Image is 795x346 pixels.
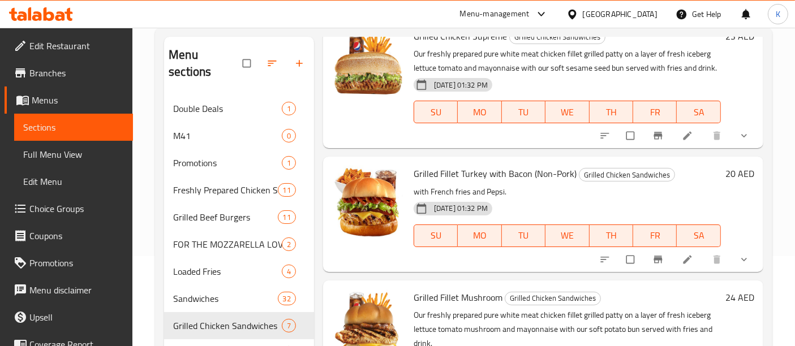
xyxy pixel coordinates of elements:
div: Menu-management [460,7,530,21]
span: WE [550,104,585,120]
span: TU [506,227,541,244]
span: MO [462,227,497,244]
div: FOR THE MOZZARELLA LOVERS [173,237,282,251]
a: Upsell [5,304,133,331]
span: Freshly Prepared Chicken Sandwiches [173,183,277,197]
button: SA [677,224,720,247]
span: SA [681,104,716,120]
div: Freshly Prepared Chicken Sandwiches11 [164,176,314,204]
span: Menus [32,93,124,107]
div: items [282,129,296,142]
div: Double Deals1 [164,95,314,122]
button: WE [545,224,589,247]
div: items [278,210,296,224]
span: Sandwiches [173,292,277,305]
span: Sort sections [260,51,287,76]
button: WE [545,101,589,123]
span: SA [681,227,716,244]
span: Select to update [620,249,643,270]
span: Upsell [29,310,124,324]
div: Double Deals [173,102,282,115]
span: Edit Restaurant [29,39,124,53]
span: Grilled Chicken Sandwiches [505,292,600,305]
h6: 24 AED [725,289,754,305]
a: Branches [5,59,133,86]
a: Sections [14,114,133,141]
button: TH [590,101,633,123]
span: 7 [282,321,295,331]
span: Choice Groups [29,202,124,215]
span: 4 [282,266,295,277]
div: Grilled Chicken Sandwiches [173,319,282,332]
span: Promotions [173,156,282,170]
div: Grilled Beef Burgers11 [164,204,314,231]
button: SU [414,224,458,247]
div: items [282,102,296,115]
button: Add section [287,51,314,76]
span: Grilled Fillet Mushroom [414,289,502,306]
button: TU [502,224,545,247]
button: MO [458,101,501,123]
span: 11 [278,185,295,196]
span: Select all sections [236,53,260,74]
span: Select to update [620,125,643,146]
p: Our freshly prepared pure white meat chicken fillet grilled patty on a layer of fresh iceberg let... [414,47,721,75]
span: SU [419,104,453,120]
div: Grilled Chicken Sandwiches [509,31,605,44]
span: FR [638,227,672,244]
span: Grilled Chicken Sandwiches [579,168,674,181]
span: Promotions [29,256,124,270]
span: WE [550,227,585,244]
svg: Show Choices [738,130,750,141]
div: M410 [164,122,314,149]
button: show more [732,123,759,148]
div: Grilled Chicken Sandwiches [505,292,601,305]
img: Grilled Fillet Turkey with Bacon (Non-Pork) [332,166,405,238]
button: show more [732,247,759,272]
div: items [278,292,296,305]
button: sort-choices [592,247,620,272]
button: TU [502,101,545,123]
span: Coupons [29,229,124,243]
img: Grilled Chicken Supreme [332,28,405,101]
span: TH [594,227,629,244]
span: Loaded Fries [173,265,282,278]
button: Branch-specific-item [646,247,673,272]
div: Grilled Chicken Sandwiches [579,168,675,181]
button: delete [704,123,732,148]
a: Edit Restaurant [5,32,133,59]
a: Edit menu item [682,130,695,141]
span: Menu disclaimer [29,283,124,297]
a: Full Menu View [14,141,133,168]
span: 32 [278,293,295,304]
div: Grilled Chicken Sandwiches7 [164,312,314,339]
a: Menus [5,86,133,114]
button: FR [633,224,677,247]
a: Choice Groups [5,195,133,222]
span: 1 [282,103,295,114]
h2: Menu sections [169,46,243,80]
span: 2 [282,239,295,250]
div: items [282,319,296,332]
span: 11 [278,212,295,223]
div: Promotions1 [164,149,314,176]
span: MO [462,104,497,120]
h6: 23 AED [725,28,754,44]
span: K [776,8,780,20]
a: Coupons [5,222,133,249]
button: delete [704,247,732,272]
div: FOR THE MOZZARELLA LOVERS2 [164,231,314,258]
span: SU [419,227,453,244]
span: Grilled Beef Burgers [173,210,277,224]
button: Branch-specific-item [646,123,673,148]
a: Menu disclaimer [5,276,133,304]
div: Sandwiches32 [164,285,314,312]
span: Full Menu View [23,148,124,161]
button: SU [414,101,458,123]
a: Edit menu item [682,254,695,265]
